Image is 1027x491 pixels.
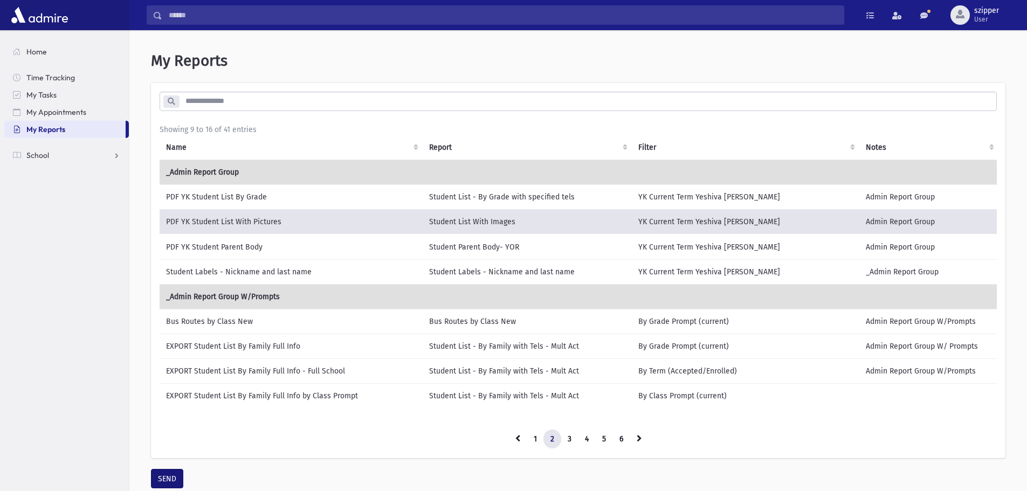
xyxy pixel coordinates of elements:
th: Filter : activate to sort column ascending [632,135,860,160]
span: My Tasks [26,90,57,100]
td: Student List - By Family with Tels - Mult Act [423,358,632,383]
td: Admin Report Group [859,209,998,234]
img: AdmirePro [9,4,71,26]
span: My Reports [26,125,65,134]
td: _Admin Report Group W/Prompts [160,284,998,309]
input: Search [162,5,844,25]
td: Admin Report Group [859,184,998,209]
td: Admin Report Group W/ Prompts [859,334,998,358]
td: Bus Routes by Class New [423,309,632,334]
td: Student List With Images [423,209,632,234]
a: 5 [595,430,613,449]
td: Student Labels - Nickname and last name [160,259,423,284]
td: YK Current Term Yeshiva [PERSON_NAME] [632,259,860,284]
td: Admin Report Group W/Prompts [859,309,998,334]
td: Admin Report Group [859,234,998,260]
div: Showing 9 to 16 of 41 entries [160,124,997,135]
td: Student List - By Family with Tels - Mult Act [423,334,632,358]
td: By Class Prompt (current) [632,383,860,408]
td: Student List - By Grade with specified tels [423,184,632,209]
button: SEND [151,469,183,488]
a: My Tasks [4,86,129,103]
span: szipper [974,6,999,15]
th: Name: activate to sort column ascending [160,135,423,160]
a: 6 [612,430,630,449]
td: PDF YK Student List By Grade [160,184,423,209]
td: EXPORT Student List By Family Full Info [160,334,423,358]
span: My Appointments [26,107,86,117]
td: By Term (Accepted/Enrolled) [632,358,860,383]
span: School [26,150,49,160]
span: Time Tracking [26,73,75,82]
td: PDF YK Student List With Pictures [160,209,423,234]
td: PDF YK Student Parent Body [160,234,423,260]
td: YK Current Term Yeshiva [PERSON_NAME] [632,184,860,209]
td: Student Parent Body- YOR [423,234,632,260]
td: Student Labels - Nickname and last name [423,259,632,284]
td: _Admin Report Group [859,259,998,284]
a: My Appointments [4,103,129,121]
th: Report: activate to sort column ascending [423,135,632,160]
td: By Grade Prompt (current) [632,309,860,334]
span: Home [26,47,47,57]
a: 3 [561,430,578,449]
a: Home [4,43,129,60]
a: My Reports [4,121,126,138]
td: YK Current Term Yeshiva [PERSON_NAME] [632,209,860,234]
td: Admin Report Group W/Prompts [859,358,998,383]
td: YK Current Term Yeshiva [PERSON_NAME] [632,234,860,260]
a: School [4,147,129,164]
td: By Grade Prompt (current) [632,334,860,358]
th: Notes : activate to sort column ascending [859,135,998,160]
a: 2 [543,430,561,449]
td: Student List - By Family with Tels - Mult Act [423,383,632,408]
td: Bus Routes by Class New [160,309,423,334]
a: 4 [578,430,596,449]
td: _Admin Report Group [160,160,998,184]
a: Time Tracking [4,69,129,86]
span: User [974,15,999,24]
a: 1 [527,430,544,449]
td: EXPORT Student List By Family Full Info - Full School [160,358,423,383]
span: My Reports [151,52,228,70]
td: EXPORT Student List By Family Full Info by Class Prompt [160,383,423,408]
